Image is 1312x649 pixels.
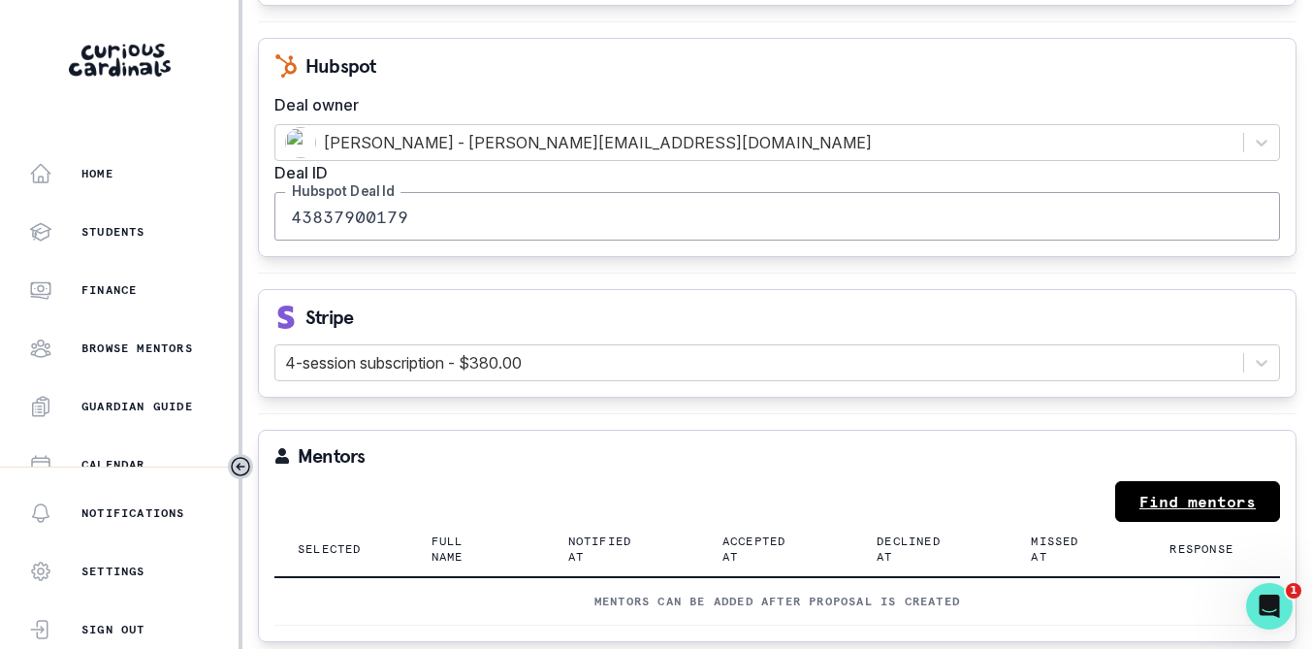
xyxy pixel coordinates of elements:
p: Settings [81,564,145,579]
p: Notified at [568,534,653,565]
iframe: Intercom live chat [1246,583,1293,630]
p: Notifications [81,505,185,521]
p: Calendar [81,457,145,472]
span: 1 [1286,583,1301,599]
p: Home [81,166,113,181]
p: Hubspot [305,56,375,76]
p: Mentors can be added after proposal is created [298,594,1257,609]
p: Mentors [298,446,365,466]
p: Students [81,224,145,240]
p: Finance [81,282,137,298]
p: Accepted at [722,534,807,565]
p: Declined at [877,534,961,565]
p: Full name [432,534,498,565]
button: Toggle sidebar [228,454,253,479]
a: Find mentors [1115,481,1280,522]
p: Browse Mentors [81,341,193,356]
p: Response [1169,541,1233,557]
p: Sign Out [81,622,145,637]
label: Deal ID [274,161,1268,184]
img: Curious Cardinals Logo [69,44,171,77]
p: Guardian Guide [81,399,193,414]
p: Missed at [1031,534,1100,565]
p: Selected [298,541,362,557]
div: [PERSON_NAME] - [PERSON_NAME][EMAIL_ADDRESS][DOMAIN_NAME] [285,127,1233,158]
p: Stripe [305,308,353,327]
label: Deal owner [274,93,1268,116]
